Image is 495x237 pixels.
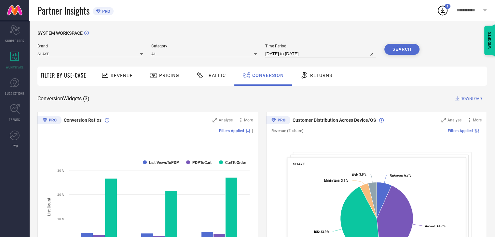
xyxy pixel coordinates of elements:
text: : 3.8 % [352,173,366,176]
span: Revenue (% share) [271,129,303,133]
span: Time Period [265,44,376,48]
text: : 43.9 % [314,230,329,233]
text: : 6.7 % [390,174,411,177]
svg: Zoom [213,118,217,122]
tspan: Android [425,224,435,228]
span: 1 [447,4,448,8]
input: Select time period [265,50,376,58]
span: Customer Distribution Across Device/OS [293,118,376,123]
span: SHAYE [293,162,305,166]
tspan: List Count [47,197,51,216]
span: Pricing [159,73,179,78]
span: DOWNLOAD [461,95,482,102]
span: Revenue [111,73,133,78]
span: Traffic [206,73,226,78]
span: Filters Applied [219,129,244,133]
span: | [252,129,253,133]
div: Premium [37,116,62,126]
span: Returns [310,73,332,78]
span: Brand [37,44,143,48]
tspan: Unknown [390,174,403,177]
span: Analyse [219,118,233,122]
div: Open download list [437,5,448,16]
span: | [481,129,482,133]
span: SCORECARDS [5,38,24,43]
text: CartToOrder [225,160,246,165]
span: SYSTEM WORKSPACE [37,31,83,36]
span: More [473,118,482,122]
span: SUGGESTIONS [5,91,25,96]
div: Premium [266,116,290,126]
span: Analyse [447,118,461,122]
text: 20 % [57,193,64,196]
span: More [244,118,253,122]
text: : 41.7 % [425,224,446,228]
button: Search [384,44,419,55]
span: Filter By Use-Case [41,71,86,79]
span: WORKSPACE [6,65,24,69]
text: 10 % [57,217,64,221]
span: Conversion [252,73,284,78]
tspan: Mobile Web [324,179,339,182]
span: Conversion Ratios [64,118,102,123]
tspan: Web [352,173,358,176]
span: Partner Insights [37,4,89,17]
span: FWD [12,143,18,148]
span: Category [151,44,257,48]
text: List ViewsToPDP [149,160,179,165]
text: 30 % [57,169,64,172]
text: PDPToCart [192,160,212,165]
span: PRO [101,9,110,14]
tspan: IOS [314,230,319,233]
span: Conversion Widgets ( 3 ) [37,95,89,102]
span: Filters Applied [448,129,473,133]
text: : 3.9 % [324,179,348,182]
svg: Zoom [441,118,446,122]
span: TRENDS [9,117,20,122]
